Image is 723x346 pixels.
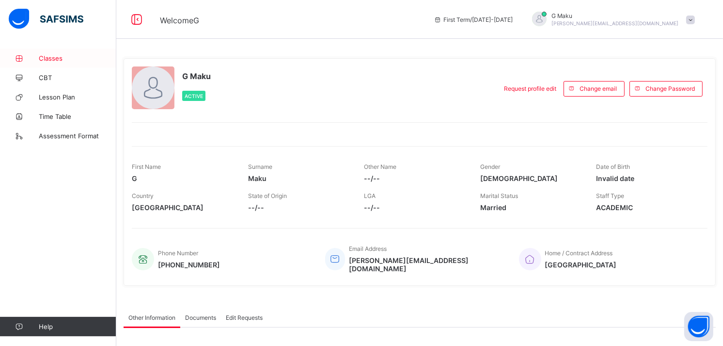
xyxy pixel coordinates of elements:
[684,312,713,341] button: Open asap
[580,85,617,92] span: Change email
[248,203,350,212] span: --/--
[132,203,234,212] span: [GEOGRAPHIC_DATA]
[434,16,513,23] span: session/term information
[158,249,198,257] span: Phone Number
[596,203,698,212] span: ACADEMIC
[132,192,154,199] span: Country
[645,85,695,92] span: Change Password
[551,20,679,26] span: [PERSON_NAME][EMAIL_ADDRESS][DOMAIN_NAME]
[480,163,500,170] span: Gender
[364,174,466,182] span: --/--
[9,9,83,29] img: safsims
[248,163,272,170] span: Surname
[545,249,613,257] span: Home / Contract Address
[596,192,624,199] span: Staff Type
[551,12,679,19] span: G Maku
[596,163,630,170] span: Date of Birth
[480,203,582,212] span: Married
[185,93,203,99] span: Active
[248,192,287,199] span: State of Origin
[226,314,263,321] span: Edit Requests
[480,174,582,182] span: [DEMOGRAPHIC_DATA]
[364,203,466,212] span: --/--
[132,174,234,182] span: G
[39,74,116,82] span: CBT
[39,93,116,101] span: Lesson Plan
[39,132,116,140] span: Assessment Format
[185,314,216,321] span: Documents
[522,12,700,28] div: GMaku
[349,256,504,273] span: [PERSON_NAME][EMAIL_ADDRESS][DOMAIN_NAME]
[364,163,396,170] span: Other Name
[160,16,199,25] span: Welcome G
[504,85,556,92] span: Request profile edit
[248,174,350,182] span: Maku
[364,192,376,199] span: LGA
[480,192,518,199] span: Marital Status
[545,261,617,269] span: [GEOGRAPHIC_DATA]
[596,174,698,182] span: Invalid date
[39,323,116,330] span: Help
[128,314,175,321] span: Other Information
[158,261,220,269] span: [PHONE_NUMBER]
[39,113,116,120] span: Time Table
[349,245,387,252] span: Email Address
[132,163,161,170] span: First Name
[182,71,211,81] span: G Maku
[39,54,116,62] span: Classes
